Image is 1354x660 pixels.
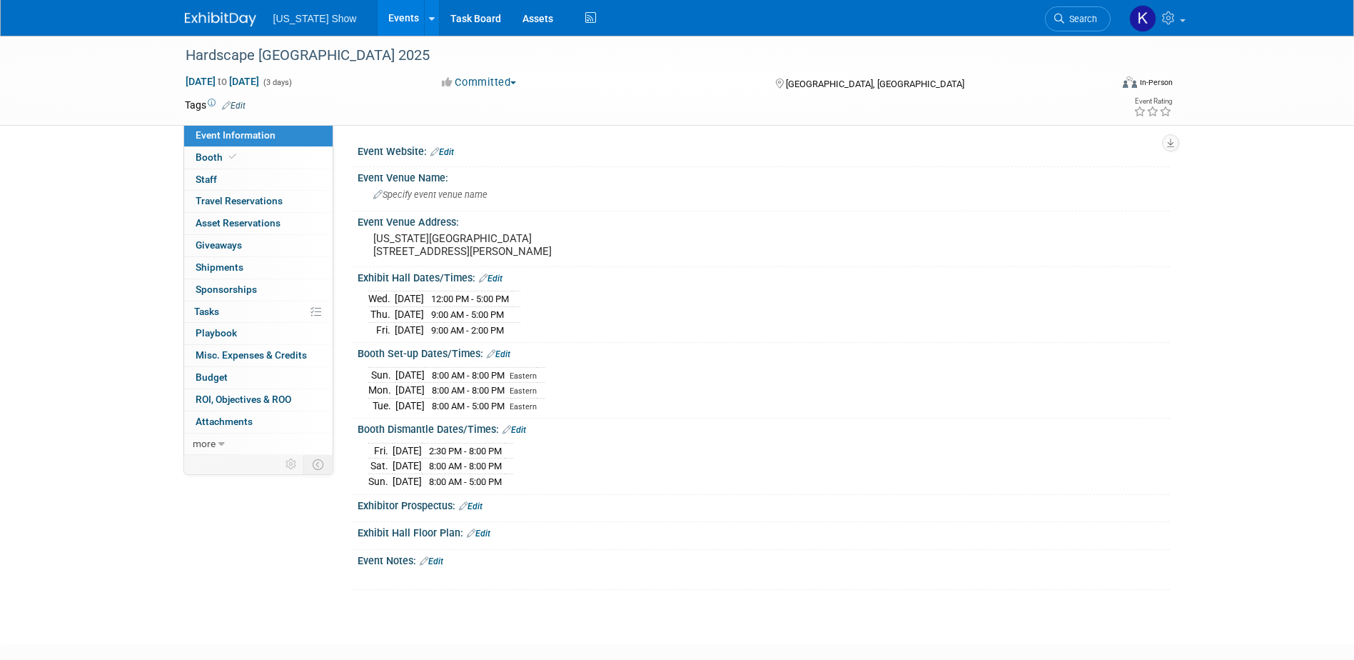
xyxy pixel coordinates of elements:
a: Attachments [184,411,333,433]
div: Event Notes: [358,550,1170,569]
td: [DATE] [395,291,424,307]
a: Edit [467,529,490,539]
span: more [193,438,216,449]
span: Tasks [194,306,219,317]
span: 8:00 AM - 8:00 PM [432,385,505,396]
div: Hardscape [GEOGRAPHIC_DATA] 2025 [181,43,1089,69]
span: Giveaways [196,239,242,251]
td: [DATE] [393,474,422,489]
div: Event Website: [358,141,1170,159]
div: Exhibitor Prospectus: [358,495,1170,514]
span: ROI, Objectives & ROO [196,394,291,405]
button: Committed [437,75,522,90]
td: Tags [185,98,246,112]
a: Edit [420,556,443,566]
td: Personalize Event Tab Strip [279,455,304,474]
img: Format-Inperson.png [1123,76,1137,88]
td: Wed. [368,291,395,307]
a: Giveaways [184,235,333,256]
td: [DATE] [393,459,422,474]
a: Travel Reservations [184,191,333,212]
td: Toggle Event Tabs [303,455,333,474]
span: Attachments [196,416,253,427]
a: Edit [430,147,454,157]
span: Event Information [196,129,276,141]
a: Edit [222,101,246,111]
a: Edit [487,349,510,359]
span: 8:00 AM - 5:00 PM [429,476,502,487]
span: Budget [196,371,228,383]
span: Asset Reservations [196,217,281,229]
a: Edit [502,425,526,435]
td: Sat. [368,459,393,474]
a: Misc. Expenses & Credits [184,345,333,366]
td: Mon. [368,383,395,399]
span: Specify event venue name [373,189,487,200]
span: 2:30 PM - 8:00 PM [429,446,502,456]
span: 8:00 AM - 8:00 PM [432,370,505,381]
span: 8:00 AM - 8:00 PM [429,461,502,471]
span: Eastern [510,386,537,396]
a: Playbook [184,323,333,344]
div: Booth Set-up Dates/Times: [358,343,1170,361]
a: Asset Reservations [184,213,333,234]
span: Search [1064,14,1097,24]
td: [DATE] [395,383,425,399]
span: (3 days) [262,78,292,87]
span: 9:00 AM - 5:00 PM [431,309,504,320]
span: Sponsorships [196,284,257,295]
td: [DATE] [395,398,425,413]
span: Eastern [510,371,537,381]
div: Event Format [1026,74,1173,96]
a: Sponsorships [184,279,333,301]
span: Staff [196,174,217,185]
div: Exhibit Hall Floor Plan: [358,522,1170,541]
td: [DATE] [395,367,425,383]
i: Booth reservation complete [229,153,236,161]
img: keith kollar [1129,5,1156,32]
div: Event Venue Address: [358,211,1170,229]
td: [DATE] [395,307,424,323]
a: Edit [459,501,483,511]
span: [GEOGRAPHIC_DATA], [GEOGRAPHIC_DATA] [786,79,964,89]
a: ROI, Objectives & ROO [184,389,333,411]
td: [DATE] [393,443,422,459]
span: [DATE] [DATE] [185,75,260,88]
div: Booth Dismantle Dates/Times: [358,419,1170,437]
a: Shipments [184,257,333,279]
span: Eastern [510,402,537,411]
span: Playbook [196,327,237,339]
span: [US_STATE] Show [273,13,357,24]
td: Fri. [368,322,395,337]
div: In-Person [1139,77,1173,88]
a: more [184,434,333,455]
td: [DATE] [395,322,424,337]
a: Budget [184,367,333,389]
pre: [US_STATE][GEOGRAPHIC_DATA] [STREET_ADDRESS][PERSON_NAME] [373,232,680,258]
span: to [216,76,229,87]
td: Thu. [368,307,395,323]
a: Booth [184,147,333,169]
span: 9:00 AM - 2:00 PM [431,325,504,336]
div: Exhibit Hall Dates/Times: [358,267,1170,286]
img: ExhibitDay [185,12,256,26]
span: Misc. Expenses & Credits [196,349,307,361]
span: 8:00 AM - 5:00 PM [432,401,505,411]
span: Travel Reservations [196,195,283,206]
td: Sun. [368,367,395,383]
a: Tasks [184,301,333,323]
a: Staff [184,169,333,191]
td: Fri. [368,443,393,459]
span: Shipments [196,261,243,273]
a: Search [1045,6,1111,31]
div: Event Rating [1133,98,1172,105]
td: Tue. [368,398,395,413]
div: Event Venue Name: [358,167,1170,185]
span: Booth [196,151,239,163]
span: 12:00 PM - 5:00 PM [431,294,509,304]
td: Sun. [368,474,393,489]
a: Edit [479,274,502,284]
a: Event Information [184,125,333,146]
